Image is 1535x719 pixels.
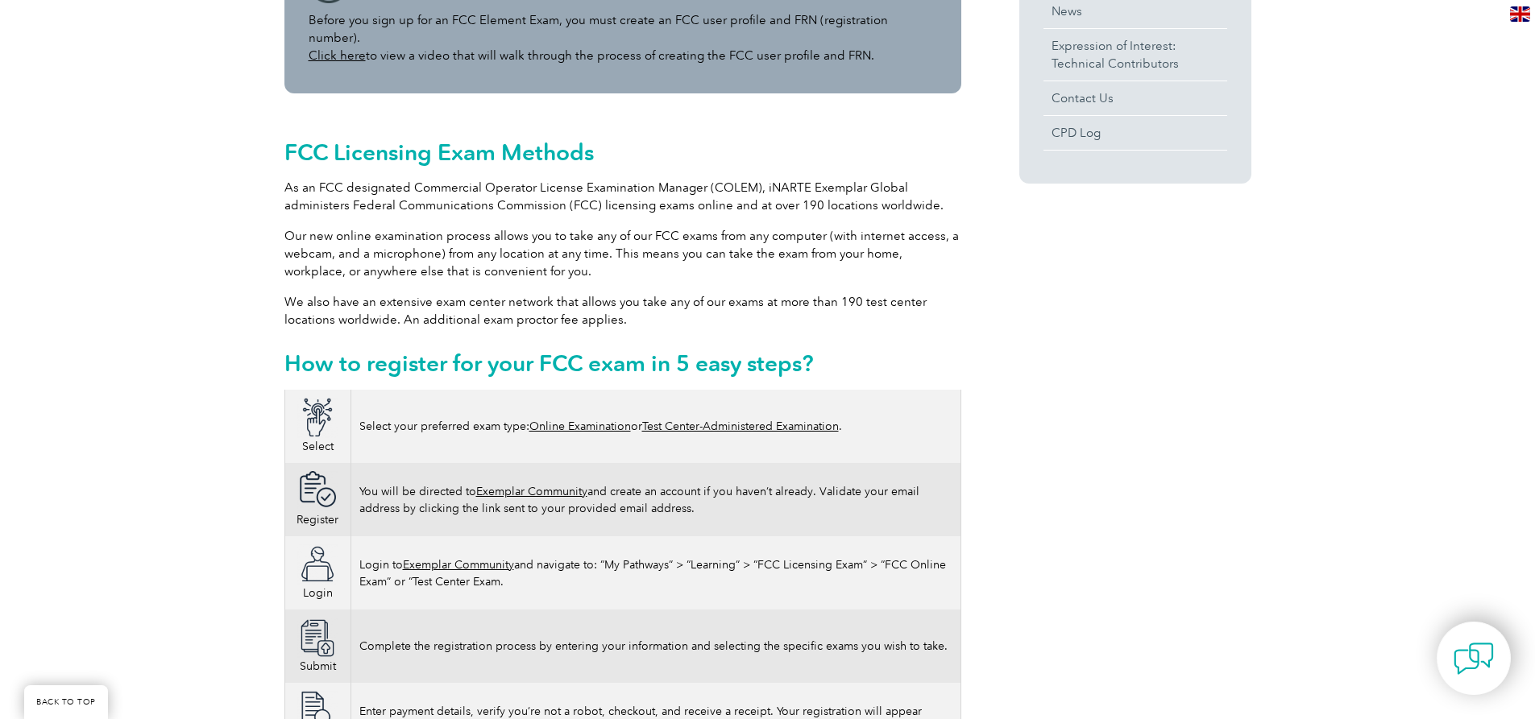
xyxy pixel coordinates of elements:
[476,485,587,498] a: Exemplar Community
[284,609,351,683] td: Submit
[24,685,108,719] a: BACK TO TOP
[1043,116,1227,150] a: CPD Log
[284,463,351,536] td: Register
[1043,29,1227,81] a: Expression of Interest:Technical Contributors
[309,48,366,63] a: Click here
[284,536,351,609] td: Login
[403,558,514,572] a: Exemplar Community
[284,179,961,214] p: As an FCC designated Commercial Operator License Examination Manager (COLEM), iNARTE Exemplar Glo...
[351,609,960,683] td: Complete the registration process by entering your information and selecting the specific exams y...
[1043,81,1227,115] a: Contact Us
[351,390,960,463] td: Select your preferred exam type: or .
[284,293,961,329] p: We also have an extensive exam center network that allows you take any of our exams at more than ...
[284,139,961,165] h2: FCC Licensing Exam Methods
[309,11,937,64] p: Before you sign up for an FCC Element Exam, you must create an FCC user profile and FRN (registra...
[284,227,961,280] p: Our new online examination process allows you to take any of our FCC exams from any computer (wit...
[1454,638,1494,679] img: contact-chat.png
[284,390,351,463] td: Select
[1510,6,1530,22] img: en
[351,463,960,536] td: You will be directed to and create an account if you haven’t already. Validate your email address...
[351,536,960,609] td: Login to and navigate to: “My Pathways” > “Learning” > “FCC Licensing Exam” > “FCC Online Exam” o...
[529,419,631,433] a: Online Examination
[642,419,839,433] a: Test Center-Administered Examination
[284,350,961,376] h2: How to register for your FCC exam in 5 easy steps?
